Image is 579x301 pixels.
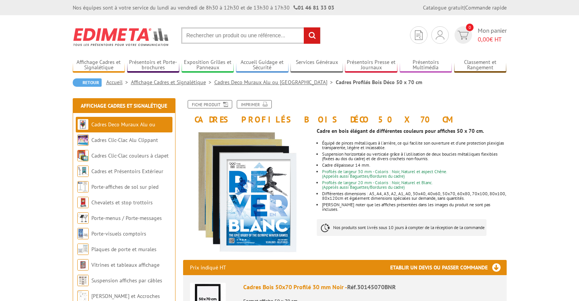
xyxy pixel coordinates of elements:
[182,59,234,72] a: Exposition Grilles et Panneaux
[465,4,507,11] a: Commande rapide
[322,169,447,179] font: Profilés de largeur 30 mm - Coloris : Noir, Naturel et aspect Chêne. (Appelés aussi Baguettes/Bor...
[317,219,486,236] p: Nos produits sont livrés sous 10 jours à compter de la réception de la commande
[478,35,490,43] span: 0,00
[188,100,232,108] a: Fiche produit
[91,183,158,190] a: Porte-affiches de sol sur pied
[91,137,158,143] a: Cadres Clic-Clac Alu Clippant
[127,59,180,72] a: Présentoirs et Porte-brochures
[77,197,89,208] img: Chevalets et stop trottoirs
[322,191,506,201] li: Différentes dimensions : A5, A4, A3, A2, A1, A0, 30x40, 40x60, 50x70, 60x80, 70x100, 80x100, 80x1...
[77,150,89,161] img: Cadres Clic-Clac couleurs à clapet
[322,180,433,190] font: Profilés de largeur 20 mm - Coloris : Noir, Naturel et Blanc. (Appelés aussi Baguettes/Bordures d...
[81,102,167,109] a: Affichage Cadres et Signalétique
[237,100,272,108] a: Imprimer
[423,4,464,11] a: Catalogue gratuit
[415,30,423,40] img: devis rapide
[181,27,321,44] input: Rechercher un produit ou une référence...
[183,128,311,256] img: cadre_bois_clic_clac_50x70_profiles.png
[478,35,507,44] span: € HT
[91,215,162,221] a: Porte-menus / Porte-messages
[91,230,146,237] a: Porte-visuels comptoirs
[77,181,89,193] img: Porte-affiches de sol sur pied
[322,141,506,150] li: Équipé de pinces métalliques à l'arrière, ce qui facilite son ouverture et d'une protection plexi...
[91,168,163,175] a: Cadres et Présentoirs Extérieur
[336,78,422,86] li: Cadres Profilés Bois Déco 50 x 70 cm
[73,4,334,11] div: Nos équipes sont à votre service du lundi au vendredi de 8h30 à 12h30 et de 13h30 à 17h30
[91,246,156,253] a: Plaques de porte et murales
[77,244,89,255] img: Plaques de porte et murales
[77,259,89,271] img: Vitrines et tableaux affichage
[214,79,336,86] a: Cadres Deco Muraux Alu ou [GEOGRAPHIC_DATA]
[423,4,507,11] div: |
[77,212,89,224] img: Porte-menus / Porte-messages
[453,26,507,44] a: devis rapide 0 Mon panier 0,00€ HT
[91,261,160,268] a: Vitrines et tableaux affichage
[290,59,343,72] a: Services Généraux
[322,152,506,161] li: Suspension horizontale ou verticale grâce à l'utilisation de deux boucles métalliques flexibles (...
[347,283,396,291] span: Réf.30145070BNR
[131,79,214,86] a: Affichage Cadres et Signalétique
[345,59,397,72] a: Présentoirs Presse et Journaux
[390,260,507,275] h3: Etablir un devis ou passer commande
[243,283,500,291] div: Cadres Bois 50x70 Profilé 30 mm Noir -
[77,166,89,177] img: Cadres et Présentoirs Extérieur
[73,23,170,51] img: Edimeta
[466,24,474,31] span: 0
[77,119,89,130] img: Cadres Deco Muraux Alu ou Bois
[454,59,507,72] a: Classement et Rangement
[322,202,506,212] li: [PERSON_NAME] noter que les affiches présentées dans les images du produit ne sont pas incluses.
[458,31,469,40] img: devis rapide
[400,59,452,72] a: Présentoirs Multimédia
[304,27,320,44] input: rechercher
[322,162,370,168] font: Cadre d’épaisseur 14 mm.
[91,199,153,206] a: Chevalets et stop trottoirs
[91,152,169,159] a: Cadres Clic-Clac couleurs à clapet
[190,260,226,275] p: Prix indiqué HT
[236,59,289,72] a: Accueil Guidage et Sécurité
[478,26,507,44] span: Mon panier
[73,59,125,72] a: Affichage Cadres et Signalétique
[293,4,334,11] strong: 01 46 81 33 03
[73,78,102,87] a: Retour
[77,121,155,143] a: Cadres Deco Muraux Alu ou [GEOGRAPHIC_DATA]
[436,30,444,40] img: devis rapide
[91,277,162,284] a: Suspension affiches par câbles
[317,127,484,134] strong: Cadre en bois élégant de différentes couleurs pour affiches 50 x 70 cm.
[77,275,89,286] img: Suspension affiches par câbles
[106,79,131,86] a: Accueil
[77,228,89,239] img: Porte-visuels comptoirs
